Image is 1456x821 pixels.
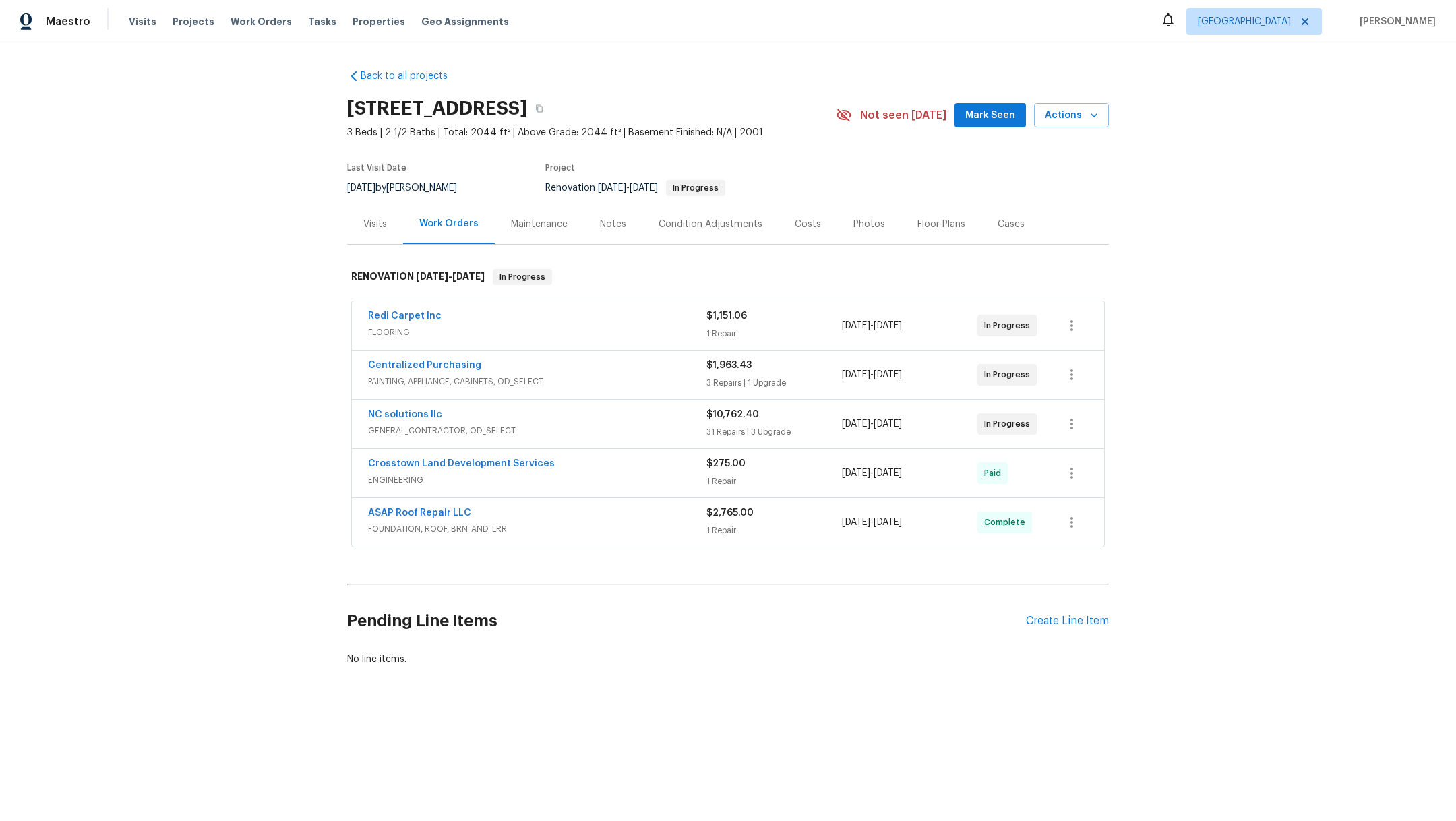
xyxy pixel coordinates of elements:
[706,459,746,468] span: $275.00
[706,327,842,340] div: 1 Repair
[842,516,902,529] span: -
[874,370,902,379] span: [DATE]
[368,410,442,419] a: NC solutions llc
[598,183,626,193] span: [DATE]
[706,361,752,370] span: $1,963.43
[842,368,902,382] span: -
[842,466,902,480] span: -
[173,15,214,28] span: Projects
[842,518,870,527] span: [DATE]
[917,218,965,231] div: Floor Plans
[954,103,1026,128] button: Mark Seen
[347,590,1026,652] h2: Pending Line Items
[347,126,836,140] span: 3 Beds | 2 1/2 Baths | Total: 2044 ft² | Above Grade: 2044 ft² | Basement Finished: N/A | 2001
[231,15,292,28] span: Work Orders
[368,326,706,339] span: FLOORING
[347,69,477,83] a: Back to all projects
[527,96,551,121] button: Copy Address
[368,311,442,321] a: Redi Carpet Inc
[874,518,902,527] span: [DATE]
[984,417,1035,431] span: In Progress
[347,102,527,115] h2: [STREET_ADDRESS]
[842,468,870,478] span: [DATE]
[706,410,759,419] span: $10,762.40
[368,473,706,487] span: ENGINEERING
[1045,107,1098,124] span: Actions
[706,311,747,321] span: $1,151.06
[600,218,626,231] div: Notes
[842,419,870,429] span: [DATE]
[368,375,706,388] span: PAINTING, APPLIANCE, CABINETS, OD_SELECT
[129,15,156,28] span: Visits
[874,419,902,429] span: [DATE]
[363,218,387,231] div: Visits
[368,424,706,437] span: GENERAL_CONTRACTOR, OD_SELECT
[842,370,870,379] span: [DATE]
[494,270,551,284] span: In Progress
[511,218,568,231] div: Maintenance
[1026,615,1109,628] div: Create Line Item
[984,516,1031,529] span: Complete
[46,15,90,28] span: Maestro
[368,361,481,370] a: Centralized Purchasing
[368,459,555,468] a: Crosstown Land Development Services
[706,475,842,488] div: 1 Repair
[984,368,1035,382] span: In Progress
[347,183,375,193] span: [DATE]
[598,183,658,193] span: -
[1354,15,1436,28] span: [PERSON_NAME]
[984,466,1006,480] span: Paid
[347,180,473,196] div: by [PERSON_NAME]
[347,164,406,172] span: Last Visit Date
[874,321,902,330] span: [DATE]
[416,272,485,281] span: -
[368,508,471,518] a: ASAP Roof Repair LLC
[874,468,902,478] span: [DATE]
[1198,15,1291,28] span: [GEOGRAPHIC_DATA]
[545,183,725,193] span: Renovation
[965,107,1015,124] span: Mark Seen
[347,255,1109,299] div: RENOVATION [DATE]-[DATE]In Progress
[368,522,706,536] span: FOUNDATION, ROOF, BRN_AND_LRR
[630,183,658,193] span: [DATE]
[353,15,405,28] span: Properties
[853,218,885,231] div: Photos
[860,109,946,122] span: Not seen [DATE]
[545,164,575,172] span: Project
[1034,103,1109,128] button: Actions
[667,184,724,192] span: In Progress
[842,321,870,330] span: [DATE]
[984,319,1035,332] span: In Progress
[659,218,762,231] div: Condition Adjustments
[308,17,336,26] span: Tasks
[842,319,902,332] span: -
[452,272,485,281] span: [DATE]
[842,417,902,431] span: -
[421,15,509,28] span: Geo Assignments
[419,217,479,231] div: Work Orders
[706,425,842,439] div: 31 Repairs | 3 Upgrade
[706,376,842,390] div: 3 Repairs | 1 Upgrade
[706,524,842,537] div: 1 Repair
[795,218,821,231] div: Costs
[347,652,1109,666] div: No line items.
[998,218,1025,231] div: Cases
[416,272,448,281] span: [DATE]
[706,508,754,518] span: $2,765.00
[351,269,485,285] h6: RENOVATION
